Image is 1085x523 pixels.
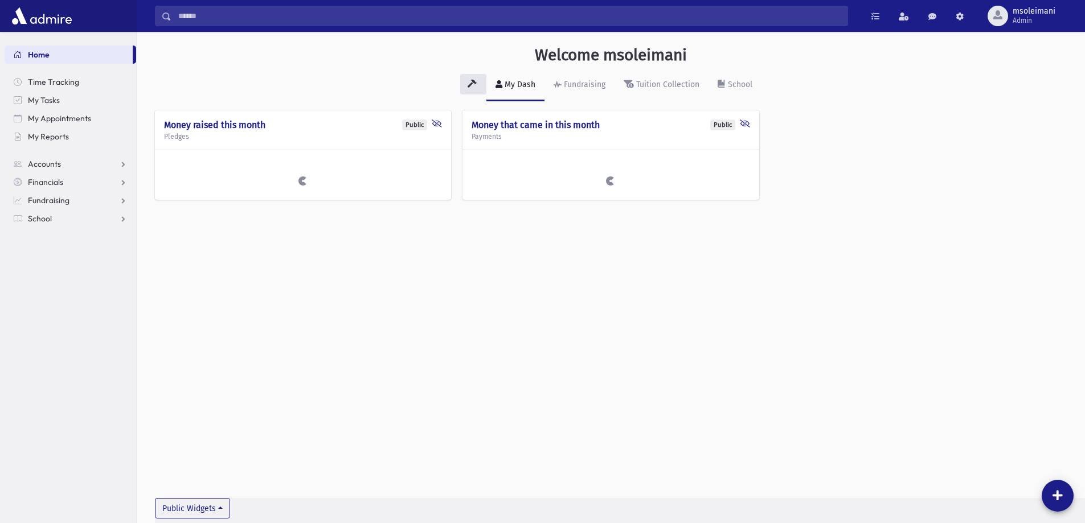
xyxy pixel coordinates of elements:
button: Public Widgets [155,498,230,518]
div: My Dash [502,80,535,89]
a: Fundraising [5,191,136,209]
span: My Reports [28,131,69,142]
div: Public [710,120,735,130]
h5: Pledges [164,133,442,141]
span: Admin [1013,16,1055,25]
a: My Dash [486,69,544,101]
h5: Payments [472,133,750,141]
span: My Tasks [28,95,60,105]
a: Time Tracking [5,73,136,91]
a: School [5,209,136,228]
a: My Reports [5,127,136,146]
a: Accounts [5,155,136,173]
a: School [709,69,761,101]
img: AdmirePro [9,5,75,27]
input: Search [171,6,847,26]
h4: Money raised this month [164,120,442,130]
div: Tuition Collection [634,80,699,89]
span: Fundraising [28,195,69,205]
span: Time Tracking [28,77,79,87]
div: Public [402,120,427,130]
a: My Tasks [5,91,136,109]
a: Tuition Collection [615,69,709,101]
span: My Appointments [28,113,91,123]
h4: Money that came in this month [472,120,750,130]
span: Financials [28,177,63,187]
span: Accounts [28,159,61,169]
a: Financials [5,173,136,191]
h3: Welcome msoleimani [535,46,687,65]
a: Home [5,46,133,64]
div: School [726,80,752,89]
span: msoleimani [1013,7,1055,16]
span: School [28,213,52,224]
span: Home [28,50,50,60]
div: Fundraising [562,80,605,89]
a: My Appointments [5,109,136,127]
a: Fundraising [544,69,615,101]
